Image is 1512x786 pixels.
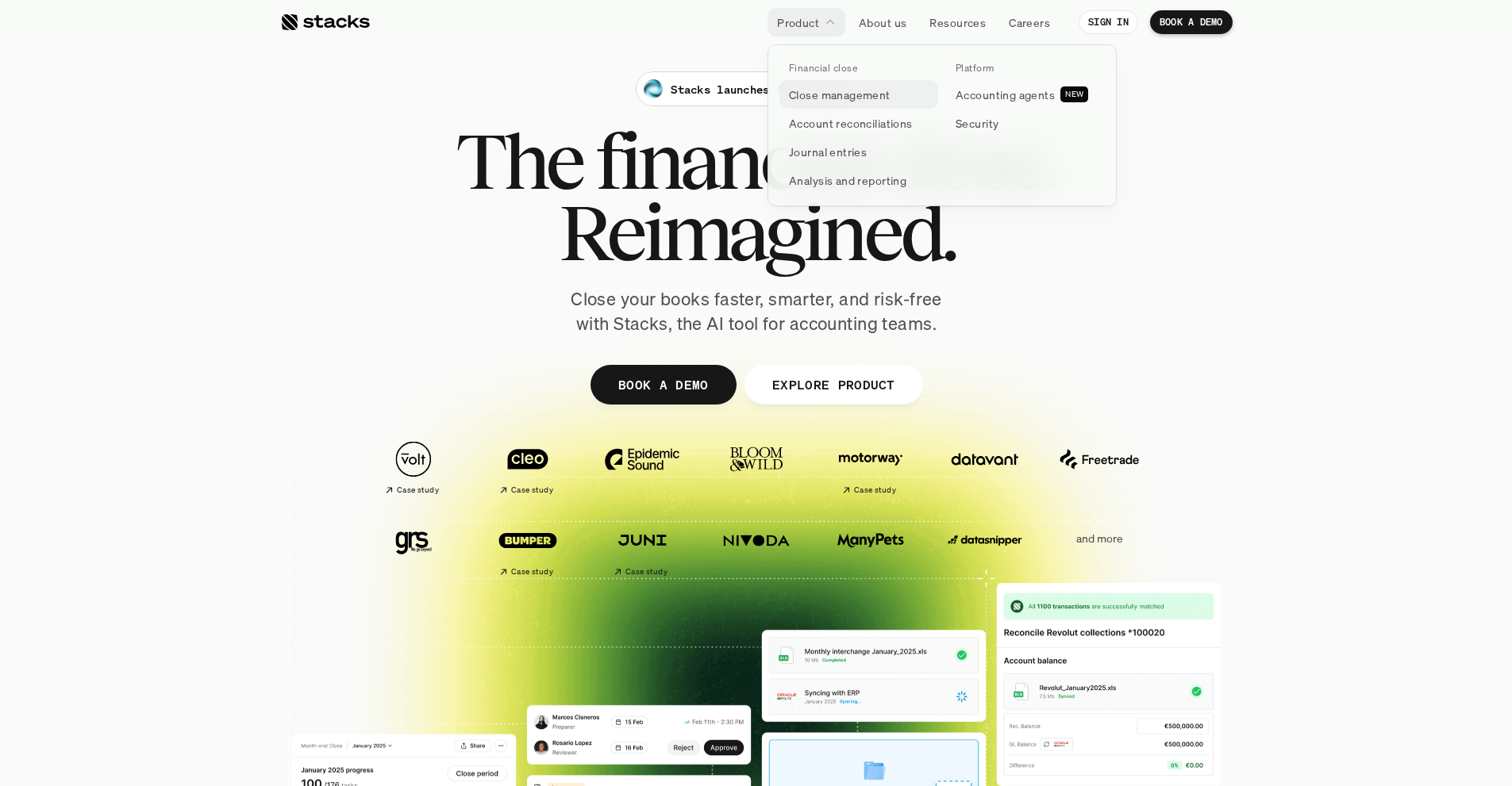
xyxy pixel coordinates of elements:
p: Product [777,14,819,31]
p: Analysis and reporting [789,172,906,189]
span: Reimagined. [558,197,954,268]
a: Stacks launches Agentic AI [636,71,876,106]
p: Resources [929,14,986,31]
a: Case study [821,433,920,502]
a: Case study [479,433,577,502]
p: Platform [956,63,995,74]
p: SIGN IN [1088,17,1129,28]
h2: Case study [397,485,439,495]
p: BOOK A DEMO [1160,17,1223,28]
p: Account reconciliations [789,115,913,132]
p: Financial close [789,63,857,74]
a: Account reconciliations [779,109,938,137]
h2: NEW [1065,90,1083,99]
h2: Case study [511,485,553,495]
h2: Case study [854,485,896,495]
a: Accounting agentsNEW [946,80,1105,109]
p: About us [859,14,906,31]
a: BOOK A DEMO [1150,10,1233,34]
a: Case study [593,514,691,583]
a: EXPLORE PRODUCT [744,365,922,405]
p: Security [956,115,998,132]
a: Close management [779,80,938,109]
a: Resources [920,8,995,36]
h2: Case study [511,567,553,577]
p: BOOK A DEMO [617,373,708,396]
p: and more [1050,532,1148,546]
a: Privacy Policy [187,367,257,378]
a: BOOK A DEMO [590,365,736,405]
p: Close your books faster, smarter, and risk-free with Stacks, the AI tool for accounting teams. [558,287,955,336]
a: SIGN IN [1079,10,1138,34]
p: Close management [789,86,891,103]
span: The [456,125,582,197]
a: Case study [479,514,577,583]
h2: Case study [625,567,668,577]
a: Security [946,109,1105,137]
a: About us [849,8,916,36]
p: Careers [1009,14,1050,31]
p: Accounting agents [956,86,1055,103]
a: Careers [999,8,1060,36]
p: EXPLORE PRODUCT [771,373,895,396]
p: Stacks launches Agentic AI [671,81,841,98]
a: Case study [364,433,463,502]
span: financial [595,125,869,197]
a: Journal entries [779,137,938,166]
a: Analysis and reporting [779,166,938,194]
p: Journal entries [789,144,867,160]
